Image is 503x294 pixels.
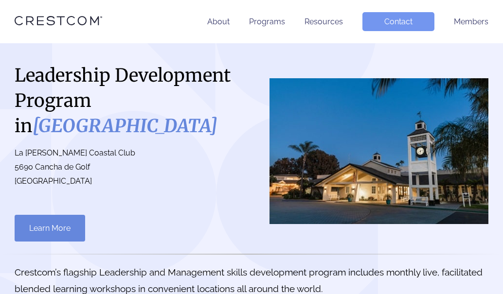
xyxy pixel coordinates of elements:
a: Contact [362,12,434,31]
a: Programs [249,17,285,26]
a: Members [454,17,488,26]
p: La [PERSON_NAME] Coastal Club 5690 Cancha de Golf [GEOGRAPHIC_DATA] [15,146,242,188]
img: San Diego County [269,78,488,224]
a: Resources [305,17,343,26]
a: About [207,17,230,26]
a: Learn More [15,215,85,242]
i: [GEOGRAPHIC_DATA] [33,115,217,137]
h1: Leadership Development Program in [15,63,242,138]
